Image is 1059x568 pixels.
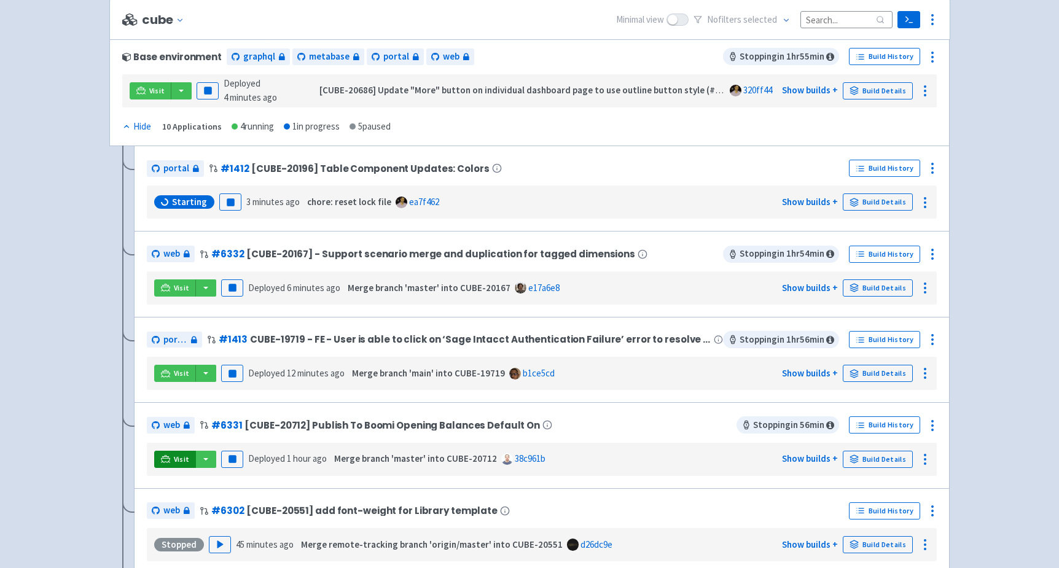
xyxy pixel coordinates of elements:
span: web [443,50,459,64]
span: portal [383,50,409,64]
a: Build Details [843,279,913,297]
span: Visit [174,454,190,464]
span: Stopping in 1 hr 56 min [723,331,839,348]
span: No filter s [707,13,777,27]
button: cube [142,13,189,27]
a: Build Details [843,451,913,468]
a: Visit [154,279,196,297]
a: web [426,49,474,65]
a: Show builds + [782,282,838,294]
span: Deployed [248,367,345,379]
span: Deployed [248,453,327,464]
a: Build History [849,48,920,65]
span: Deployed [224,77,277,103]
span: Stopping in 1 hr 55 min [723,48,839,65]
a: graphql [227,49,290,65]
button: Hide [122,120,152,134]
span: web [163,418,180,432]
input: Search... [800,11,893,28]
a: e17a6e8 [528,282,560,294]
div: Base environment [122,52,222,62]
button: Pause [221,279,243,297]
span: Starting [172,196,207,208]
div: Stopped [154,538,204,551]
a: ea7f462 [409,196,439,208]
a: metabase [292,49,364,65]
a: Build History [849,331,920,348]
a: Show builds + [782,539,838,550]
strong: Merge remote-tracking branch 'origin/master' into CUBE-20551 [301,539,563,550]
span: metabase [309,50,350,64]
a: Show builds + [782,196,838,208]
span: graphql [243,50,275,64]
a: #1412 [221,162,249,175]
span: Stopping in 56 min [737,416,839,434]
a: Build Details [843,82,913,99]
span: Minimal view [616,13,664,27]
a: #6332 [211,247,244,260]
a: b1ce5cd [523,367,555,379]
span: CUBE-19719 - FE - User is able to click on ‘Sage Intacct Authentication Failure’ error to resolve... [250,334,711,344]
span: web [163,504,180,518]
time: 45 minutes ago [236,539,294,550]
a: 38c961b [515,453,545,464]
a: #1413 [219,333,248,346]
div: 10 Applications [162,120,222,134]
button: Pause [221,451,243,468]
a: web [147,246,195,262]
a: #6302 [211,504,244,517]
a: Build History [849,416,920,434]
a: web [147,417,195,434]
a: d26dc9e [580,539,612,550]
div: 1 in progress [284,120,340,134]
a: 320ff44 [743,84,772,96]
time: 3 minutes ago [246,196,300,208]
div: 4 running [232,120,274,134]
span: Deployed [248,282,340,294]
span: selected [743,14,777,25]
a: #6331 [211,419,242,432]
a: portal [147,332,202,348]
a: Build History [849,246,920,263]
div: 5 paused [350,120,391,134]
button: Pause [221,365,243,382]
a: Build Details [843,365,913,382]
span: Visit [174,368,190,378]
a: Show builds + [782,367,838,379]
a: Build Details [843,193,913,211]
time: 4 minutes ago [224,91,277,103]
span: Visit [149,86,165,96]
a: Visit [130,82,171,99]
strong: Merge branch 'master' into CUBE-20167 [348,282,510,294]
a: web [147,502,195,519]
strong: chore: reset lock file [307,196,391,208]
span: portal [163,161,189,176]
a: portal [147,160,204,177]
a: Show builds + [782,453,838,464]
span: Visit [174,283,190,293]
button: Pause [219,193,241,211]
time: 1 hour ago [287,453,327,464]
button: Play [209,536,231,553]
a: portal [367,49,424,65]
span: [CUBE-20167] - Support scenario merge and duplication for tagged dimensions [246,249,635,259]
a: Terminal [897,11,920,28]
span: portal [163,333,187,347]
time: 12 minutes ago [287,367,345,379]
a: Show builds + [782,84,838,96]
strong: Merge branch 'main' into CUBE-19719 [352,367,505,379]
a: Visit [154,451,196,468]
button: Pause [197,82,219,99]
div: Hide [122,120,151,134]
strong: [CUBE-20686] Update "More" button on individual dashboard page to use outline button style (#1417) [319,84,738,96]
a: Visit [154,365,196,382]
span: web [163,247,180,261]
span: [CUBE-20551] add font-weight for Library template [246,505,498,516]
time: 6 minutes ago [287,282,340,294]
a: Build History [849,160,920,177]
span: [CUBE-20712] Publish To Boomi Opening Balances Default On [244,420,540,430]
a: Build Details [843,536,913,553]
span: [CUBE-20196] Table Component Updates: Colors [251,163,489,174]
span: Stopping in 1 hr 54 min [723,246,839,263]
strong: Merge branch 'master' into CUBE-20712 [334,453,497,464]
